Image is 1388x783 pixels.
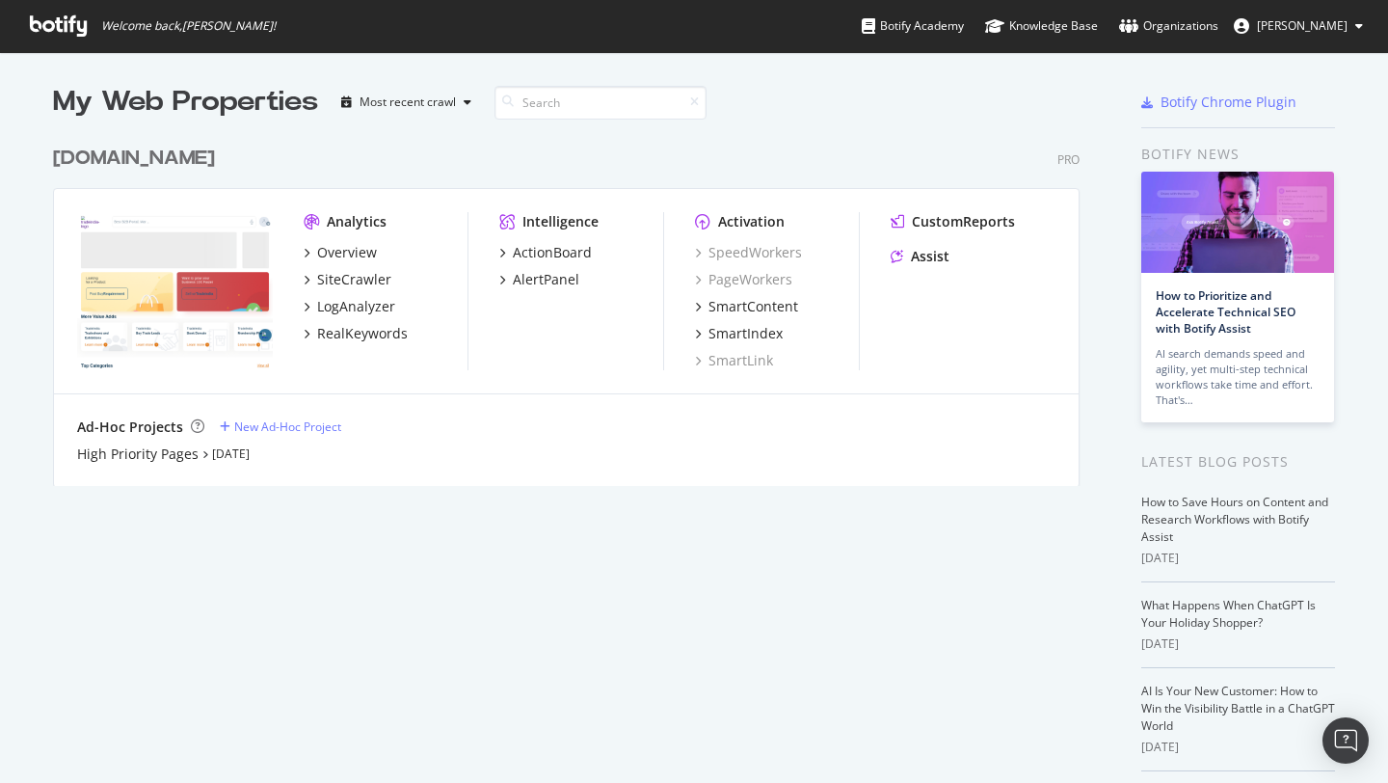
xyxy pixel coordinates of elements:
div: Activation [718,212,785,231]
a: AlertPanel [499,270,579,289]
div: Most recent crawl [360,96,456,108]
a: RealKeywords [304,324,408,343]
div: Assist [911,247,949,266]
a: What Happens When ChatGPT Is Your Holiday Shopper? [1141,597,1316,631]
a: New Ad-Hoc Project [220,418,341,435]
a: SpeedWorkers [695,243,802,262]
div: grid [53,121,1095,486]
div: [DATE] [1141,739,1335,756]
div: My Web Properties [53,83,318,121]
div: [DATE] [1141,550,1335,567]
img: How to Prioritize and Accelerate Technical SEO with Botify Assist [1141,172,1334,273]
div: Overview [317,243,377,262]
a: [DATE] [212,445,250,462]
span: Welcome back, [PERSON_NAME] ! [101,18,276,34]
div: Pro [1057,151,1080,168]
a: Overview [304,243,377,262]
a: SmartContent [695,297,798,316]
div: Organizations [1119,16,1218,36]
div: AlertPanel [513,270,579,289]
a: SmartLink [695,351,773,370]
a: Botify Chrome Plugin [1141,93,1296,112]
div: [DATE] [1141,635,1335,653]
a: SmartIndex [695,324,783,343]
button: Most recent crawl [334,87,479,118]
a: ActionBoard [499,243,592,262]
div: LogAnalyzer [317,297,395,316]
div: SmartIndex [708,324,783,343]
div: New Ad-Hoc Project [234,418,341,435]
div: Botify news [1141,144,1335,165]
a: PageWorkers [695,270,792,289]
div: Latest Blog Posts [1141,451,1335,472]
div: SmartContent [708,297,798,316]
div: ActionBoard [513,243,592,262]
a: How to Save Hours on Content and Research Workflows with Botify Assist [1141,494,1328,545]
a: [DOMAIN_NAME] [53,145,223,173]
a: SiteCrawler [304,270,391,289]
a: High Priority Pages [77,445,199,464]
a: LogAnalyzer [304,297,395,316]
div: CustomReports [912,212,1015,231]
a: CustomReports [891,212,1015,231]
div: Open Intercom Messenger [1322,717,1369,764]
a: AI Is Your New Customer: How to Win the Visibility Battle in a ChatGPT World [1141,683,1335,734]
div: Knowledge Base [985,16,1098,36]
div: Analytics [327,212,387,231]
div: Botify Chrome Plugin [1161,93,1296,112]
a: Assist [891,247,949,266]
img: tradeindia.com [77,212,273,368]
input: Search [494,86,707,120]
button: [PERSON_NAME] [1218,11,1378,41]
div: RealKeywords [317,324,408,343]
div: SiteCrawler [317,270,391,289]
span: Amit Das [1257,17,1348,34]
div: [DOMAIN_NAME] [53,145,215,173]
a: How to Prioritize and Accelerate Technical SEO with Botify Assist [1156,287,1295,337]
div: AI search demands speed and agility, yet multi-step technical workflows take time and effort. Tha... [1156,346,1320,408]
div: Ad-Hoc Projects [77,418,183,437]
div: Botify Academy [862,16,964,36]
div: Intelligence [522,212,599,231]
